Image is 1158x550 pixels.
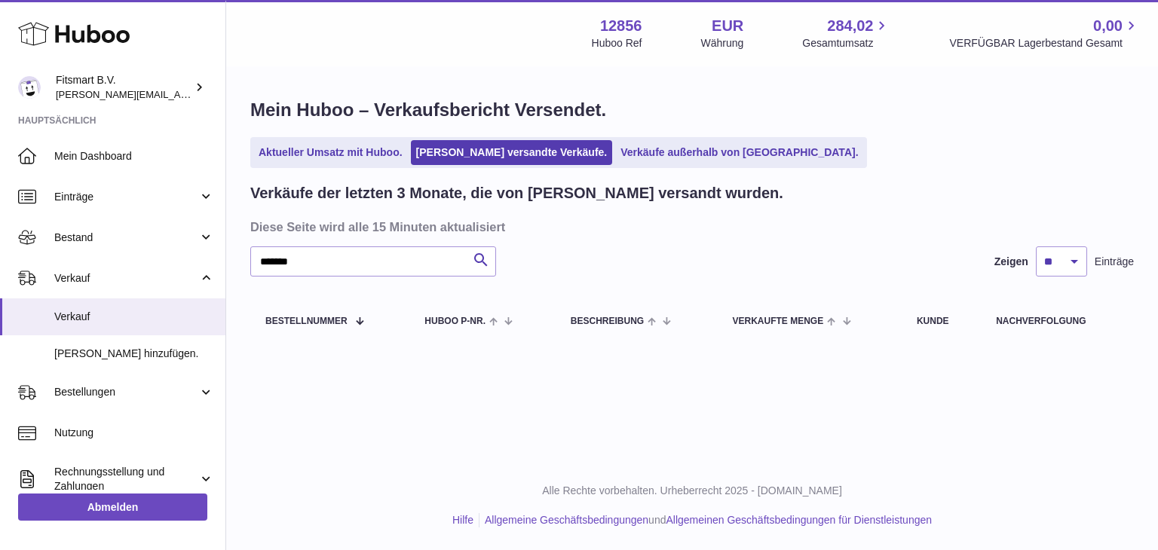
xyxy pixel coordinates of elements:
[54,465,198,493] span: Rechnungsstellung und Zahlungen
[479,513,932,527] li: und
[18,76,41,99] img: jonathan@leaderoo.com
[54,149,214,163] span: Mein Dashboard
[485,514,648,526] a: Allgemeine Geschäftsbedingungen
[424,316,486,326] span: Huboo P-Nr.
[592,36,642,50] div: Huboo Ref
[917,316,966,326] div: Kunde
[250,183,783,203] h2: Verkäufe der letzten 3 Monate, die von [PERSON_NAME] versandt wurden.
[411,140,613,165] a: [PERSON_NAME] versandte Verkäufe.
[253,140,408,165] a: Aktueller Umsatz mit Huboo.
[452,514,473,526] a: Hilfe
[701,36,744,50] div: Währung
[54,271,198,286] span: Verkauf
[56,88,302,100] span: [PERSON_NAME][EMAIL_ADDRESS][DOMAIN_NAME]
[615,140,863,165] a: Verkäufe außerhalb von [GEOGRAPHIC_DATA].
[994,255,1028,269] label: Zeigen
[996,316,1119,326] div: Nachverfolgung
[56,73,191,102] div: Fitsmart B.V.
[54,426,214,440] span: Nutzung
[18,493,207,521] a: Abmelden
[54,231,198,245] span: Bestand
[238,484,1146,498] p: Alle Rechte vorbehalten. Urheberrecht 2025 - [DOMAIN_NAME]
[827,16,873,36] span: 284,02
[1093,16,1123,36] span: 0,00
[250,98,1134,122] h1: Mein Huboo – Verkaufsbericht Versendet.
[54,190,198,204] span: Einträge
[54,385,198,399] span: Bestellungen
[265,316,348,326] span: Bestellnummer
[571,316,644,326] span: Beschreibung
[666,514,932,526] a: Allgemeinen Geschäftsbedingungen für Dienstleistungen
[802,36,890,50] span: Gesamtumsatz
[733,316,824,326] span: Verkaufte Menge
[949,36,1140,50] span: VERFÜGBAR Lagerbestand Gesamt
[600,16,642,36] strong: 12856
[54,310,214,324] span: Verkauf
[802,16,890,50] a: 284,02 Gesamtumsatz
[1095,255,1134,269] span: Einträge
[250,218,1130,235] h3: Diese Seite wird alle 15 Minuten aktualisiert
[54,347,214,361] span: [PERSON_NAME] hinzufügen.
[712,16,743,36] strong: EUR
[949,16,1140,50] a: 0,00 VERFÜGBAR Lagerbestand Gesamt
